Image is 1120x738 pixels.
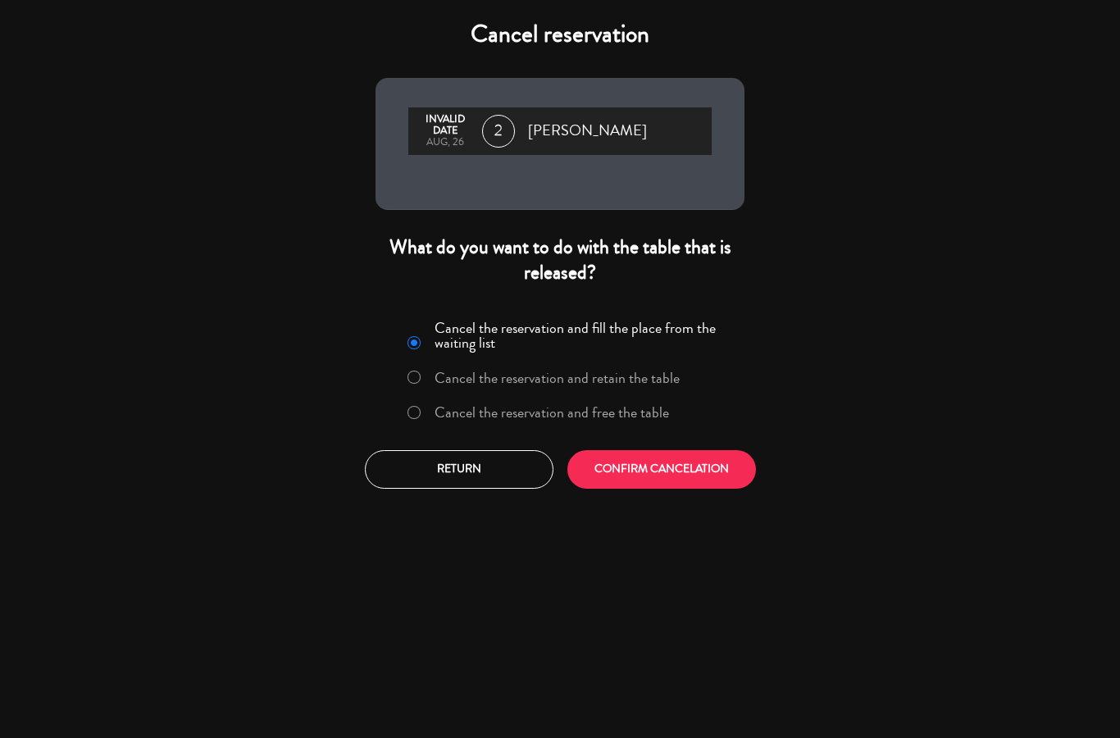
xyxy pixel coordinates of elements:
div: Invalid date [417,114,474,137]
span: [PERSON_NAME] [528,119,647,143]
div: What do you want to do with the table that is released? [376,235,744,285]
label: Cancel the reservation and retain the table [435,371,680,385]
label: Cancel the reservation and free the table [435,405,669,420]
label: Cancel the reservation and fill the place from the waiting list [435,321,735,350]
button: Return [365,450,553,489]
h4: Cancel reservation [376,20,744,49]
div: Aug, 26 [417,137,474,148]
button: CONFIRM CANCELATION [567,450,756,489]
span: 2 [482,115,515,148]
